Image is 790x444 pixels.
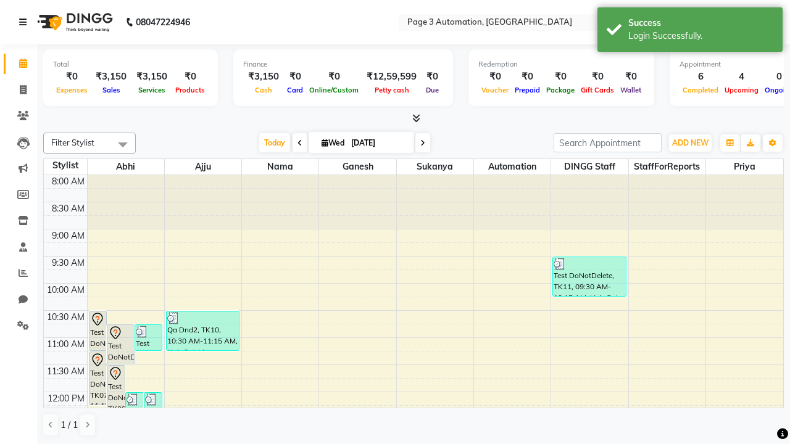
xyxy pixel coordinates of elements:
div: Test DoNotDelete, TK09, 11:30 AM-12:30 PM, Hair Cut-Women [107,366,125,418]
div: Redemption [478,59,644,70]
div: Test DoNotDelete, TK06, 10:30 AM-11:15 AM, Hair Cut-Men [89,311,107,350]
span: Products [172,86,208,94]
div: Success [628,17,773,30]
span: Wed [318,138,347,147]
span: Completed [680,86,721,94]
div: 6 [680,70,721,84]
div: ₹0 [422,70,443,84]
b: 08047224946 [136,5,190,39]
div: Test DoNotDelete, TK08, 10:45 AM-11:30 AM, Hair Cut-Men [107,325,134,364]
div: 8:00 AM [49,175,87,188]
div: Test DoNotDelete, TK07, 11:15 AM-12:15 PM, Hair Cut-Women [89,352,107,405]
span: StaffForReports [629,159,705,175]
div: 9:30 AM [49,257,87,269]
div: 9:00 AM [49,229,87,242]
span: Services [135,86,168,94]
div: ₹0 [617,70,644,84]
span: Priya [706,159,783,175]
span: 1 / 1 [60,419,78,432]
span: Package [543,86,578,94]
div: ₹0 [578,70,617,84]
span: Filter Stylist [51,138,94,147]
div: ₹3,150 [243,70,284,84]
div: Test DoNotDelete, TK14, 12:00 PM-12:45 PM, Hair Cut-Men [144,393,162,432]
span: Ajju [165,159,241,175]
div: ₹0 [512,70,543,84]
span: Expenses [53,86,91,94]
span: Automation [474,159,551,175]
span: Petty cash [372,86,412,94]
div: 12:00 PM [45,392,87,405]
span: Gift Cards [578,86,617,94]
span: Ganesh [319,159,396,175]
img: logo [31,5,116,39]
div: ₹0 [53,70,91,84]
div: ₹3,150 [131,70,172,84]
div: 11:30 AM [44,365,87,378]
div: 10:30 AM [44,311,87,324]
div: 11:00 AM [44,338,87,351]
div: Qa Dnd2, TK10, 10:30 AM-11:15 AM, Hair Cut-Men [167,311,239,350]
input: Search Appointment [554,133,662,152]
span: Upcoming [721,86,762,94]
div: 8:30 AM [49,202,87,215]
div: ₹0 [172,70,208,84]
span: Wallet [617,86,644,94]
div: ₹12,59,599 [362,70,422,84]
span: Cash [252,86,275,94]
div: ₹0 [306,70,362,84]
span: Online/Custom [306,86,362,94]
div: 4 [721,70,762,84]
div: ₹0 [543,70,578,84]
span: Prepaid [512,86,543,94]
div: ₹0 [478,70,512,84]
div: Test DoNotDelete, TK11, 09:30 AM-10:15 AM, Hair Cut-Men [553,257,625,296]
div: Login Successfully. [628,30,773,43]
div: Total [53,59,208,70]
div: 10:00 AM [44,284,87,297]
button: ADD NEW [669,134,712,152]
div: ₹3,150 [91,70,131,84]
div: ₹0 [284,70,306,84]
span: Abhi [88,159,164,175]
span: Card [284,86,306,94]
div: Finance [243,59,443,70]
div: Stylist [44,159,87,172]
span: Nama [242,159,318,175]
span: Today [259,133,290,152]
div: Test DoNotDelete, TK12, 10:45 AM-11:15 AM, Hair Cut By Expert-Men [135,325,162,350]
span: DINGG Staff [551,159,628,175]
span: Sales [99,86,123,94]
span: Due [423,86,442,94]
input: 2025-09-03 [347,134,409,152]
span: Voucher [478,86,512,94]
span: ADD NEW [672,138,709,147]
span: Sukanya [397,159,473,175]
